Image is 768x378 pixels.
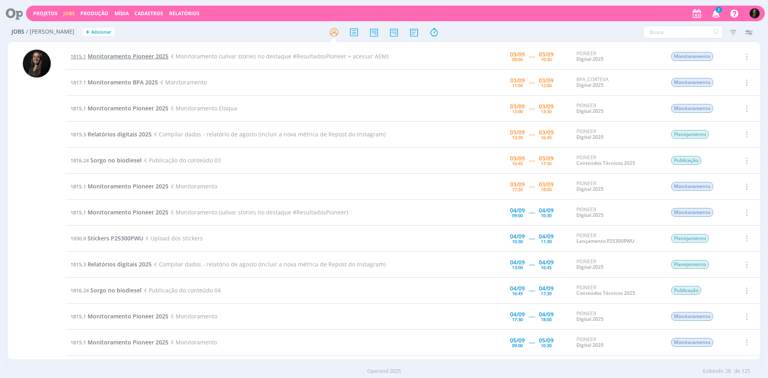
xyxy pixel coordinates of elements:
span: 1816.24 [70,287,89,294]
span: Sorgo no biodiesel [90,286,142,294]
span: Monitoramento Pioneer 2025 [88,182,168,190]
span: Monitoramento [671,208,713,217]
a: 1815.1Monitoramento Pioneer 2025 [70,52,168,60]
span: ----- [529,182,535,190]
div: PIONEER [576,51,659,62]
div: PIONEER [576,233,659,244]
span: Exibindo [703,367,724,375]
div: PIONEER [576,181,659,192]
span: 1815.3 [70,131,86,138]
span: Monitoramento Pioneer 2025 [88,312,168,320]
div: 03/09 [510,52,525,57]
div: PIONEER [576,103,659,114]
span: 1816.24 [70,157,89,164]
a: Produção [80,10,108,17]
a: Projetos [33,10,58,17]
div: 05/09 [539,338,554,343]
div: 09:00 [512,213,523,218]
div: 17:30 [541,291,552,296]
a: 1815.3Relatórios digitais 2025 [70,130,152,138]
span: Planejamento [671,260,709,269]
span: de [734,367,740,375]
span: ----- [529,156,535,164]
a: Digital 2025 [576,264,604,270]
div: 04/09 [510,208,525,213]
span: + [86,28,90,36]
span: Monitoramento [671,338,713,347]
a: Digital 2025 [576,56,604,62]
div: 17:30 [512,317,523,322]
span: Publicação do conteúdo 04 [142,286,221,294]
button: Mídia [112,10,131,17]
input: Busca [643,26,723,38]
a: Digital 2025 [576,134,604,140]
a: 1815.1Monitoramento Pioneer 2025 [70,182,168,190]
span: 1815.1 [70,313,86,320]
div: 16:45 [512,291,523,296]
div: 12:00 [541,83,552,88]
span: Stickers P25300PWU [88,234,143,242]
span: Cadastros [134,10,163,17]
span: 1817.1 [70,79,86,86]
div: 16:45 [541,265,552,270]
div: 10:30 [541,213,552,218]
div: 04/09 [539,208,554,213]
span: Compilar dados - relatório de agosto (incluir a nova métrica de Repost do Instagram) [152,260,386,268]
span: Monitoramento Eloqua [168,104,237,112]
span: / [PERSON_NAME] [26,28,74,35]
div: PIONEER [576,129,659,140]
span: 1815.1 [70,209,86,216]
div: 04/09 [539,286,554,291]
div: 04/09 [510,312,525,317]
div: 03/09 [539,104,554,109]
div: 17:30 [541,161,552,166]
a: Digital 2025 [576,342,604,348]
span: Monitoramento Pioneer 2025 [88,338,168,346]
button: 2 [707,6,724,21]
span: Monitoramento (salvar stories no destaque #ResultadosPioneer) [168,208,348,216]
span: ----- [529,208,535,216]
span: ----- [529,52,535,60]
span: ----- [529,286,535,294]
div: 18:00 [541,317,552,322]
span: Monitoramento [168,338,217,346]
a: Jobs [63,10,75,17]
button: Jobs [61,10,77,17]
a: Digital 2025 [576,186,604,192]
div: 13:00 [512,109,523,114]
div: 03/09 [510,104,525,109]
button: Cadastros [132,10,166,17]
button: Projetos [31,10,60,17]
a: Relatórios [169,10,200,17]
div: 03/09 [539,156,554,161]
span: Compilar dados - relatório de agosto (incluir a nova métrica de Repost do Instagram) [152,130,386,138]
span: ----- [529,104,535,112]
span: Monitoramento [671,312,713,321]
div: 03/09 [510,156,525,161]
span: Monitoramento [671,182,713,191]
span: Jobs [12,28,24,35]
div: 04/09 [510,260,525,265]
span: 1815.3 [70,261,86,268]
a: Digital 2025 [576,82,604,88]
span: 1815.1 [70,53,86,60]
div: 04/09 [539,312,554,317]
a: Conteúdos Técnicos 2025 [576,160,635,166]
span: Monitoramento [671,78,713,87]
span: Sorgo no biodiesel [90,156,142,164]
span: Monitoramento Pioneer 2025 [88,52,168,60]
button: N [749,6,760,20]
span: Monitoramento Pioneer 2025 [88,104,168,112]
div: 03/09 [510,78,525,83]
a: 1815.1Monitoramento Pioneer 2025 [70,104,168,112]
span: Upload dos stickers [143,234,203,242]
div: 03/09 [510,130,525,135]
span: Monitoramento BPA 2025 [88,78,158,86]
span: Relatórios digitais 2025 [88,130,152,138]
div: PIONEER [576,155,659,166]
span: Planejamento [671,130,709,139]
div: 18:00 [541,187,552,192]
button: Relatórios [167,10,202,17]
div: 13:30 [512,135,523,140]
button: Produção [78,10,111,17]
